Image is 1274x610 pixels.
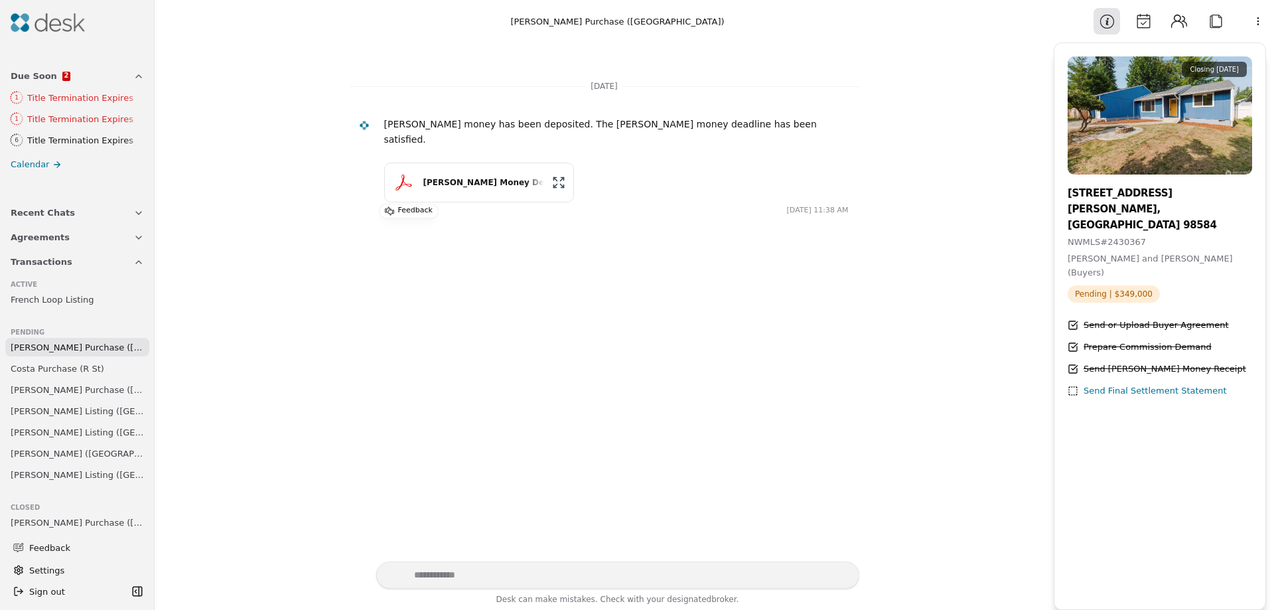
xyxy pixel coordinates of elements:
[11,69,57,83] span: Due Soon
[11,206,75,220] span: Recent Chats
[3,155,152,174] a: Calendar
[11,13,85,32] img: Desk
[3,200,152,225] button: Recent Chats
[3,225,152,250] button: Agreements
[585,80,623,93] span: [DATE]
[510,15,724,29] div: [PERSON_NAME] Purchase ([GEOGRAPHIC_DATA])
[11,341,144,354] span: [PERSON_NAME] Purchase ([GEOGRAPHIC_DATA])
[1068,201,1252,233] div: [PERSON_NAME], [GEOGRAPHIC_DATA] 98584
[11,157,49,171] span: Calendar
[11,383,144,397] span: [PERSON_NAME] Purchase ([GEOGRAPHIC_DATA])
[667,595,711,604] span: designated
[1068,56,1252,175] img: Property
[29,585,65,599] span: Sign out
[27,112,143,126] div: Title Termination Expires
[1084,319,1229,333] div: Send or Upload Buyer Agreement
[1084,362,1246,376] div: Send [PERSON_NAME] Money Receipt
[29,541,136,555] span: Feedback
[11,447,144,461] span: [PERSON_NAME] ([GEOGRAPHIC_DATA])
[11,327,144,338] div: Pending
[8,560,147,581] button: Settings
[2,88,149,107] a: 1Title Termination Expires
[3,250,152,274] button: Transactions
[398,204,433,218] p: Feedback
[1182,62,1247,77] div: Closing [DATE]
[1068,285,1160,303] span: Pending | $349,000
[8,581,128,602] button: Sign out
[27,133,143,147] div: Title Termination Expires
[29,564,64,577] span: Settings
[11,255,72,269] span: Transactions
[11,293,94,307] span: French Loop Listing
[2,110,149,128] a: 1Title Termination Expires
[64,72,68,79] span: 2
[15,114,19,124] div: 1
[1068,254,1233,277] span: [PERSON_NAME] and [PERSON_NAME] (Buyers)
[11,279,144,290] div: Active
[1068,185,1252,201] div: [STREET_ADDRESS]
[15,135,19,145] div: 6
[423,177,544,189] div: [PERSON_NAME] Money Deposit Receipt
[384,163,574,202] button: [PERSON_NAME] Money Deposit Receipt
[11,230,70,244] span: Agreements
[358,120,370,131] img: Desk
[11,404,144,418] span: [PERSON_NAME] Listing ([GEOGRAPHIC_DATA])
[2,131,149,149] a: 6Title Termination Expires
[384,117,849,147] p: [PERSON_NAME] money has been deposited. The [PERSON_NAME] money deadline has been satisfied.
[11,362,104,376] span: Costa Purchase (R St)
[376,593,859,610] div: Desk can make mistakes. Check with your broker.
[5,536,144,560] button: Feedback
[11,425,144,439] span: [PERSON_NAME] Listing ([GEOGRAPHIC_DATA])
[376,562,859,589] textarea: Write your prompt here
[787,205,849,216] time: [DATE] 11:38 AM
[27,91,143,105] div: Title Termination Expires
[1084,384,1227,398] div: Send Final Settlement Statement
[1068,236,1252,250] div: NWMLS # 2430367
[15,93,19,103] div: 1
[1084,341,1212,354] div: Prepare Commission Demand
[11,502,144,513] div: Closed
[11,468,144,482] span: [PERSON_NAME] Listing ([GEOGRAPHIC_DATA])
[11,516,144,530] span: [PERSON_NAME] Purchase ([US_STATE] Rd)
[3,64,152,88] button: Due Soon2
